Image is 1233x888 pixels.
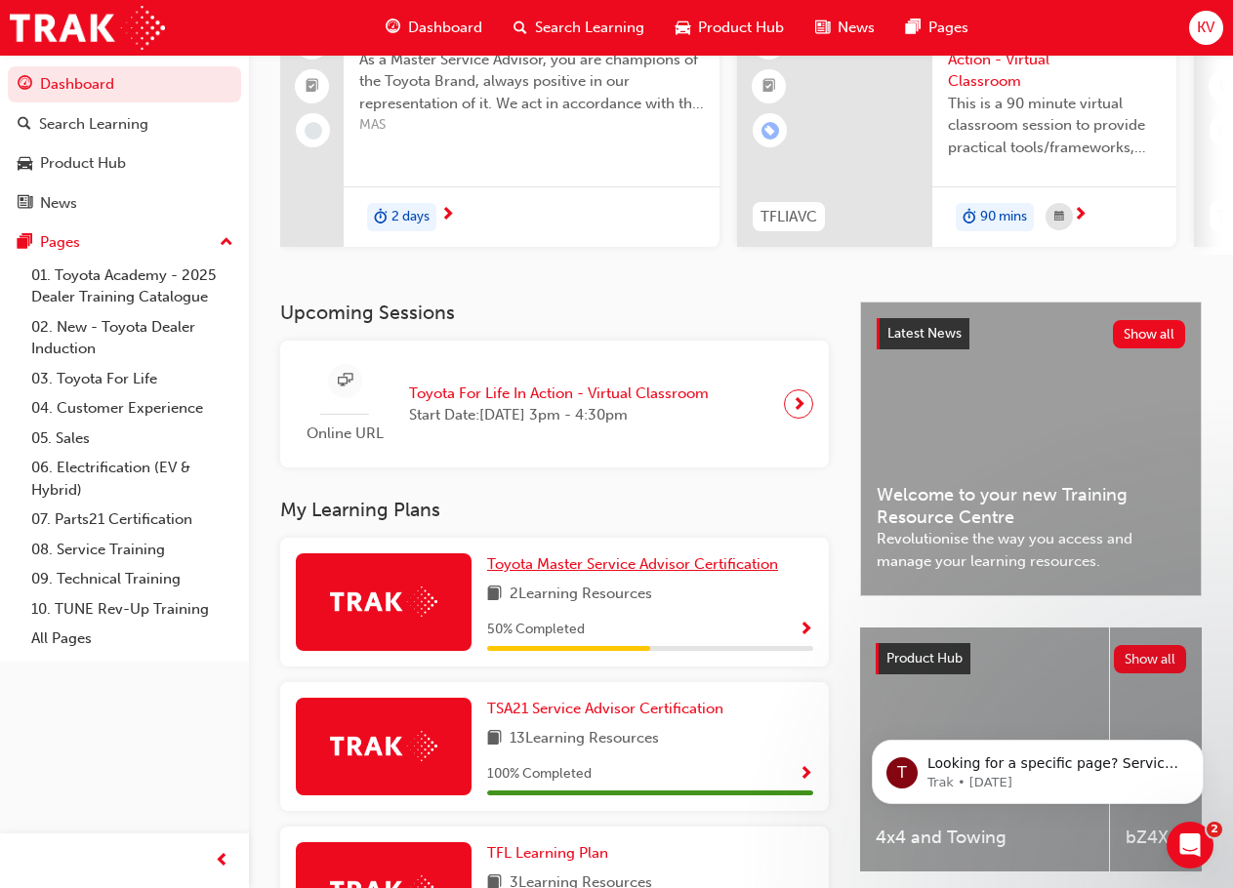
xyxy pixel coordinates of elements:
a: 06. Electrification (EV & Hybrid) [23,453,241,505]
span: next-icon [792,390,806,418]
img: Trak [330,731,437,761]
button: Pages [8,224,241,261]
span: pages-icon [18,234,32,252]
span: Pages [928,17,968,39]
a: Product Hub [8,145,241,182]
a: 05. Sales [23,424,241,454]
div: Pages [40,231,80,254]
a: 07. Parts21 Certification [23,505,241,535]
div: Product Hub [40,152,126,175]
a: Product HubShow all [876,643,1186,674]
div: News [40,192,77,215]
span: book-icon [487,583,502,607]
img: Trak [330,586,437,617]
a: 10. TUNE Rev-Up Training [23,594,241,625]
span: calendar-icon [1054,205,1064,229]
span: Search Learning [535,17,644,39]
a: Latest NewsShow all [877,318,1185,349]
span: Toyota For Life In Action - Virtual Classroom [948,26,1161,93]
span: Product Hub [886,650,963,666]
img: Trak [10,6,165,50]
span: Start Date: [DATE] 3pm - 4:30pm [409,404,709,426]
a: 0TFLIAVCToyota For Life In Action - Virtual ClassroomThis is a 90 minute virtual classroom sessio... [737,11,1176,247]
span: Revolutionise the way you access and manage your learning resources. [877,528,1185,572]
span: book-icon [487,727,502,751]
span: 13 Learning Resources [510,727,659,751]
h3: Upcoming Sessions [280,302,829,324]
span: learningRecordVerb_ENROLL-icon [761,122,779,140]
span: 50 % Completed [487,619,585,641]
span: Toyota For Life In Action - Virtual Classroom [409,383,709,405]
span: TFLIAVC [760,206,817,228]
span: MAS [359,114,704,137]
span: 2 days [391,206,430,228]
button: Show all [1113,320,1186,348]
span: booktick-icon [306,74,319,100]
iframe: Intercom notifications message [843,699,1233,835]
a: 08. Service Training [23,535,241,565]
span: sessionType_ONLINE_URL-icon [338,369,352,393]
span: learningRecordVerb_NONE-icon [305,122,322,140]
span: search-icon [18,116,31,134]
a: news-iconNews [800,8,890,48]
span: KV [1197,17,1214,39]
button: DashboardSearch LearningProduct HubNews [8,62,241,224]
a: Dashboard [8,66,241,102]
a: car-iconProduct Hub [660,8,800,48]
span: duration-icon [374,205,388,230]
span: duration-icon [963,205,976,230]
span: car-icon [676,16,690,40]
span: Product Hub [698,17,784,39]
a: pages-iconPages [890,8,984,48]
span: As a Master Service Advisor, you are champions of the Toyota Brand, always positive in our repres... [359,49,704,115]
a: News [8,185,241,222]
span: This is a 90 minute virtual classroom session to provide practical tools/frameworks, behaviours a... [948,93,1161,159]
span: Welcome to your new Training Resource Centre [877,484,1185,528]
a: Search Learning [8,106,241,142]
span: guage-icon [18,76,32,94]
span: Online URL [296,423,393,445]
span: Dashboard [408,17,482,39]
a: TFL Learning Plan [487,842,616,865]
span: next-icon [1073,207,1088,224]
iframe: Intercom live chat [1167,822,1213,868]
span: search-icon [514,16,527,40]
a: Online URLToyota For Life In Action - Virtual ClassroomStart Date:[DATE] 3pm - 4:30pm [296,356,813,453]
button: KV [1189,11,1223,45]
span: News [838,17,875,39]
a: Latest NewsShow allWelcome to your new Training Resource CentreRevolutionise the way you access a... [860,302,1202,596]
button: Show Progress [799,618,813,642]
span: 2 Learning Resources [510,583,652,607]
span: 4x4 and Towing [876,827,1093,849]
span: TSA21 Service Advisor Certification [487,700,723,717]
div: Search Learning [39,113,148,136]
span: car-icon [18,155,32,173]
span: Latest News [887,325,962,342]
a: 03. Toyota For Life [23,364,241,394]
a: search-iconSearch Learning [498,8,660,48]
span: Show Progress [799,622,813,639]
span: Show Progress [799,766,813,784]
a: 09. Technical Training [23,564,241,594]
span: up-icon [220,230,233,256]
a: TSA21 Service Advisor Certification [487,698,731,720]
a: Toyota Master Service Advisor Certification [487,553,786,576]
span: next-icon [440,207,455,224]
a: 04. Customer Experience [23,393,241,424]
span: guage-icon [386,16,400,40]
a: All Pages [23,624,241,654]
span: Toyota Master Service Advisor Certification [487,555,778,573]
a: guage-iconDashboard [370,8,498,48]
button: Show all [1114,645,1187,673]
span: 2 [1207,822,1222,837]
a: 01. Toyota Academy - 2025 Dealer Training Catalogue [23,261,241,312]
span: news-icon [815,16,830,40]
span: booktick-icon [1219,74,1233,100]
a: 1185Master Service AdvisorAs a Master Service Advisor, you are champions of the Toyota Brand, alw... [280,11,719,247]
h3: My Learning Plans [280,499,829,521]
span: booktick-icon [762,74,776,100]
